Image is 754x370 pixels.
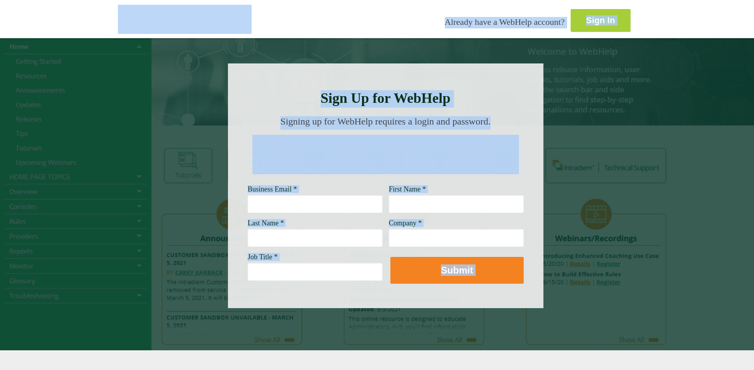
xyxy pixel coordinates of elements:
[571,9,631,32] a: Sign In
[390,257,524,284] button: Submit
[389,219,422,227] span: Company *
[389,185,426,193] span: First Name *
[248,219,284,227] span: Last Name *
[248,253,278,261] span: Job Title *
[445,17,565,27] span: Already have a WebHelp account?
[280,116,491,126] span: Signing up for WebHelp requires a login and password.
[321,90,451,106] strong: Sign Up for WebHelp
[586,15,615,25] strong: Sign In
[248,185,297,193] span: Business Email *
[441,265,473,275] strong: Submit
[252,135,519,174] img: Need Credentials? Sign up below. Have Credentials? Use the sign-in button.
